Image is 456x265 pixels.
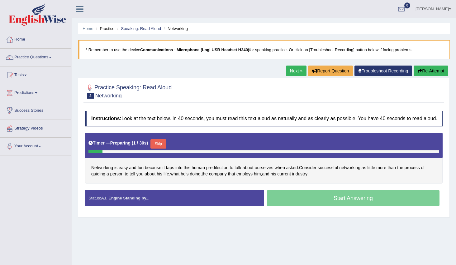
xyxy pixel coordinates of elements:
[164,171,169,177] span: Click to see word definition
[150,139,166,149] button: Skip
[170,171,180,177] span: Click to see word definition
[202,171,208,177] span: Click to see word definition
[0,66,71,82] a: Tests
[138,164,144,171] span: Click to see word definition
[85,133,443,184] div: . , , , .
[184,164,191,171] span: Click to see word definition
[0,49,71,64] a: Practice Questions
[230,164,233,171] span: Click to see word definition
[145,171,155,177] span: Click to see word definition
[78,40,450,59] blockquote: * Remember to use the device for speaking practice. Or click on [Troubleshoot Recording] button b...
[114,164,117,171] span: Click to see word definition
[255,164,273,171] span: Click to see word definition
[405,164,420,171] span: Click to see word definition
[277,171,291,177] span: Click to see word definition
[94,26,114,32] li: Practice
[147,140,148,145] b: )
[140,47,249,52] b: Communications - Microphone (Logi USB Headset H340)
[85,111,443,126] h4: Look at the text below. In 40 seconds, you must read this text aloud as naturally and as clearly ...
[91,164,113,171] span: Click to see word definition
[119,164,128,171] span: Click to see word definition
[107,171,109,177] span: Click to see word definition
[192,164,205,171] span: Click to see word definition
[318,164,338,171] span: Click to see word definition
[368,164,375,171] span: Click to see word definition
[387,164,396,171] span: Click to see word definition
[206,164,229,171] span: Click to see word definition
[162,26,188,32] li: Networking
[166,164,174,171] span: Click to see word definition
[0,31,71,47] a: Home
[163,164,165,171] span: Click to see word definition
[299,164,316,171] span: Click to see word definition
[85,190,264,206] div: Status:
[254,171,261,177] span: Click to see word definition
[308,66,353,76] button: Report Question
[414,66,448,76] button: Re-Attempt
[0,120,71,135] a: Strategy Videos
[397,164,403,171] span: Click to see word definition
[85,83,172,99] h2: Practice Speaking: Read Aloud
[339,164,360,171] span: Click to see word definition
[0,138,71,153] a: Your Account
[376,164,386,171] span: Click to see word definition
[228,171,235,177] span: Click to see word definition
[91,171,105,177] span: Click to see word definition
[121,26,161,31] a: Speaking: Read Aloud
[209,171,227,177] span: Click to see word definition
[190,171,200,177] span: Click to see word definition
[0,102,71,118] a: Success Stories
[175,164,183,171] span: Click to see word definition
[274,164,285,171] span: Click to see word definition
[130,171,135,177] span: Click to see word definition
[292,171,307,177] span: Click to see word definition
[83,26,93,31] a: Home
[110,171,124,177] span: Click to see word definition
[271,171,276,177] span: Click to see word definition
[354,66,412,76] a: Troubleshoot Recording
[286,164,298,171] span: Click to see word definition
[132,140,133,145] b: (
[91,116,121,121] b: Instructions:
[157,171,162,177] span: Click to see word definition
[262,171,269,177] span: Click to see word definition
[145,164,161,171] span: Click to see word definition
[235,164,241,171] span: Click to see word definition
[125,171,128,177] span: Click to see word definition
[243,164,254,171] span: Click to see word definition
[88,141,148,145] h5: Timer —
[286,66,306,76] a: Next »
[87,93,94,99] span: 2
[136,171,144,177] span: Click to see word definition
[421,164,425,171] span: Click to see word definition
[110,140,131,145] b: Preparing
[181,171,188,177] span: Click to see word definition
[133,140,147,145] b: 1 / 30s
[0,84,71,100] a: Predictions
[362,164,366,171] span: Click to see word definition
[129,164,136,171] span: Click to see word definition
[236,171,253,177] span: Click to see word definition
[404,2,411,8] span: 0
[95,93,122,99] small: Networking
[101,196,149,200] strong: A.I. Engine Standing by...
